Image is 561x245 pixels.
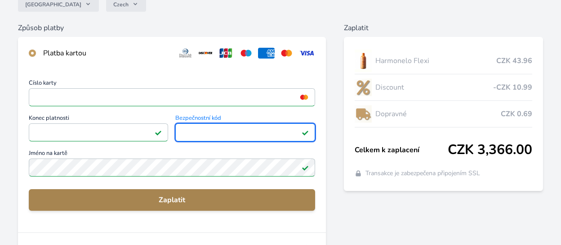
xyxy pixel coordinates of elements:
input: Jméno na kartěPlatné pole [29,159,315,177]
span: Konec platnosti [29,115,168,123]
img: mc.svg [278,48,295,59]
img: amex.svg [258,48,275,59]
h6: Zaplatit [344,23,543,33]
span: CZK 3,366.00 [448,142,532,158]
span: Czech [113,1,129,8]
img: Platné pole [155,129,162,136]
span: Transakce je zabezpečena připojením SSL [365,169,480,178]
img: Platné pole [302,129,309,136]
span: CZK 43.96 [496,55,532,66]
span: Zaplatit [36,195,308,205]
span: -CZK 10.99 [493,82,532,93]
img: Platné pole [302,164,309,171]
img: visa.svg [298,48,315,59]
h6: Způsob platby [18,23,326,33]
img: jcb.svg [218,48,234,59]
span: Discount [375,82,493,93]
img: diners.svg [177,48,194,59]
span: CZK 0.69 [501,109,532,119]
span: [GEOGRAPHIC_DATA] [25,1,81,8]
span: Harmonelo Flexi [375,55,496,66]
iframe: Iframe pro bezpečnostní kód [179,126,311,139]
span: Bezpečnostní kód [175,115,315,123]
iframe: Iframe pro datum vypršení platnosti [33,126,164,139]
span: Jméno na kartě [29,150,315,159]
span: Celkem k zaplacení [355,145,448,155]
button: Zaplatit [29,189,315,211]
img: maestro.svg [238,48,254,59]
span: Dopravné [375,109,501,119]
img: delivery-lo.png [355,103,372,125]
img: mc [298,93,310,101]
span: Číslo karty [29,80,315,88]
img: CLEAN_FLEXI_se_stinem_x-hi_(1)-lo.jpg [355,50,372,72]
img: discount-lo.png [355,76,372,99]
div: Platba kartou [43,48,170,59]
img: discover.svg [197,48,214,59]
iframe: Iframe pro číslo karty [33,91,311,104]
